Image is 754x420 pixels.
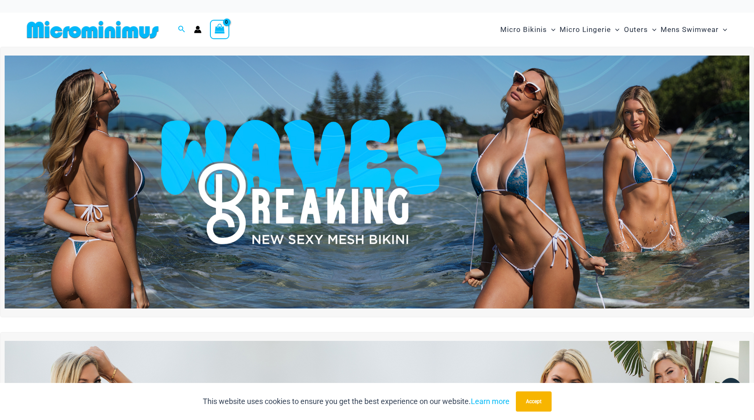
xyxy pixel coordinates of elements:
a: Micro BikinisMenu ToggleMenu Toggle [498,17,558,43]
span: Mens Swimwear [661,19,719,40]
span: Micro Bikinis [500,19,547,40]
span: Micro Lingerie [560,19,611,40]
span: Menu Toggle [719,19,727,40]
p: This website uses cookies to ensure you get the best experience on our website. [203,395,510,408]
a: OutersMenu ToggleMenu Toggle [622,17,658,43]
img: MM SHOP LOGO FLAT [24,20,162,39]
span: Menu Toggle [611,19,619,40]
a: View Shopping Cart, empty [210,20,229,39]
a: Learn more [471,397,510,406]
span: Outers [624,19,648,40]
span: Menu Toggle [648,19,656,40]
nav: Site Navigation [497,16,730,44]
img: Waves Breaking Ocean Bikini Pack [5,56,749,309]
button: Accept [516,391,552,412]
a: Mens SwimwearMenu ToggleMenu Toggle [658,17,729,43]
a: Account icon link [194,26,202,33]
span: Menu Toggle [547,19,555,40]
a: Micro LingerieMenu ToggleMenu Toggle [558,17,621,43]
a: Search icon link [178,24,186,35]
